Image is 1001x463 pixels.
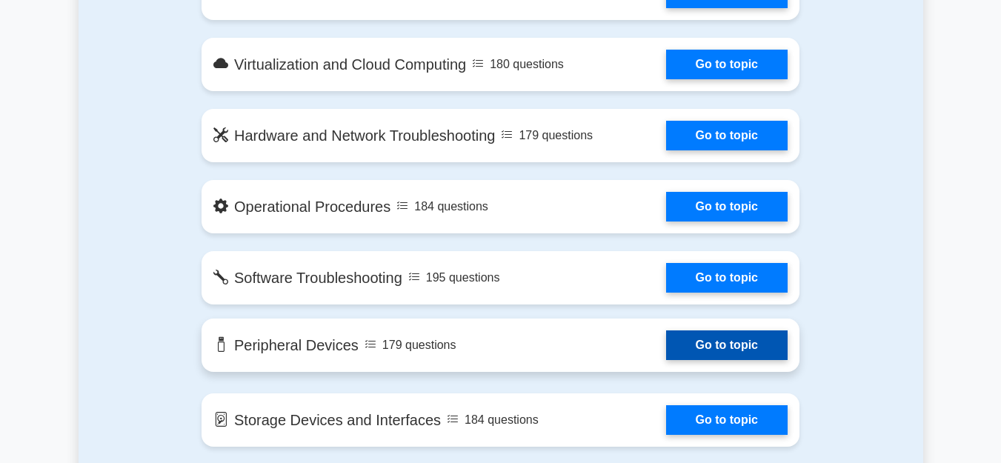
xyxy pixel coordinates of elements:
a: Go to topic [666,330,788,360]
a: Go to topic [666,192,788,221]
a: Go to topic [666,50,788,79]
a: Go to topic [666,121,788,150]
a: Go to topic [666,263,788,293]
a: Go to topic [666,405,788,435]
